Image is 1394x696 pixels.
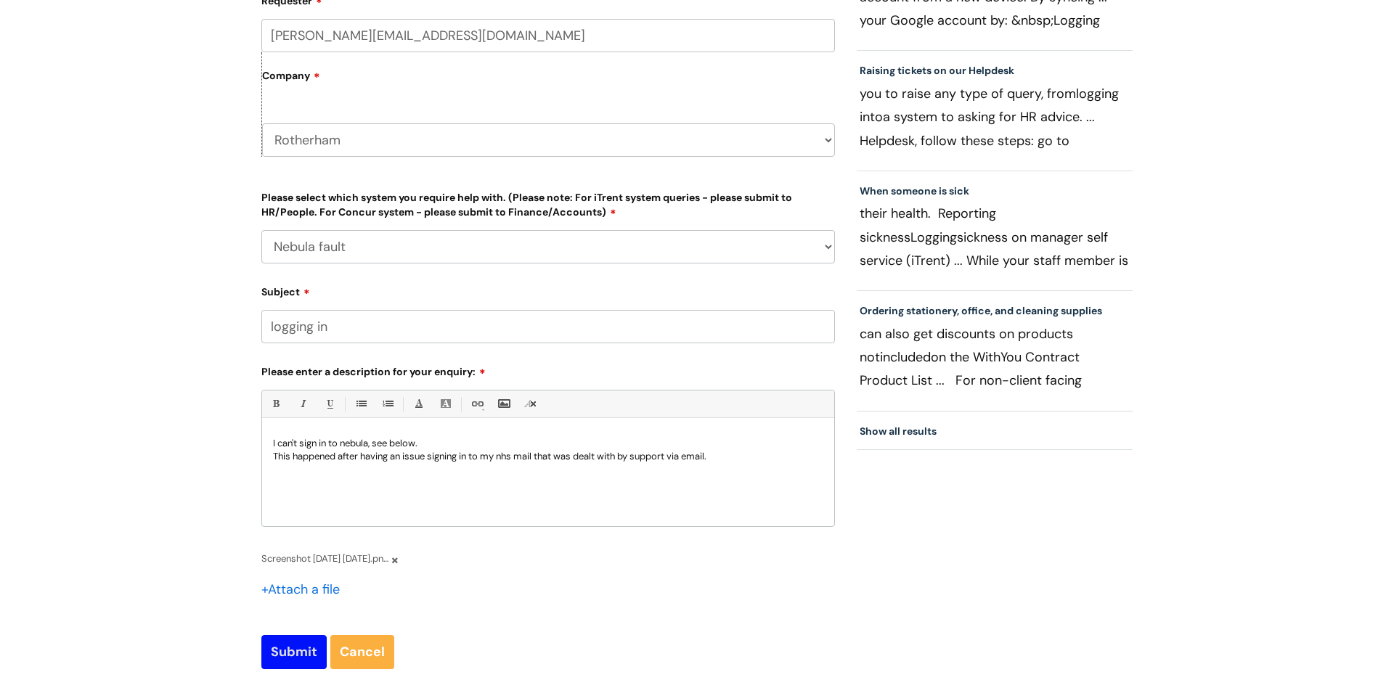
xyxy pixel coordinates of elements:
div: Attach a file [261,578,348,601]
a: Raising tickets on our Helpdesk [860,64,1014,77]
a: When someone is sick [860,184,969,197]
a: Remove formatting (Ctrl-\) [521,395,539,413]
a: Insert Image... [494,395,513,413]
a: Font Color [409,395,428,413]
p: This happened after having an issue signing in to my nhs mail that was dealt with by support via ... [273,450,823,476]
p: can also get discounts on products not on the WithYou Contract Product List ... For non-client fa... [860,322,1130,392]
a: • Unordered List (Ctrl-Shift-7) [351,395,370,413]
a: Link [468,395,486,413]
label: Company [262,65,835,97]
a: Back Color [436,395,455,413]
p: their health. Reporting sickness sickness on manager self service (iTrent) ... While your staff m... [860,202,1130,271]
span: logging [1076,85,1119,102]
label: Please enter a description for your enquiry: [261,361,835,378]
a: Cancel [330,635,394,668]
span: Screenshot [DATE] [DATE].png (171.21 KB ) - [261,550,388,567]
input: Submit [261,635,327,668]
a: Show all results [860,425,937,438]
a: Underline(Ctrl-U) [320,395,338,413]
span: + [261,581,268,598]
p: I can't sign in to nebula, see below. [273,437,823,450]
a: Ordering stationery, office, and cleaning supplies [860,304,1102,317]
input: Email [261,19,835,52]
label: Please select which system you require help with. (Please note: For iTrent system queries - pleas... [261,189,835,218]
span: Logging [1053,12,1100,29]
span: into [860,108,883,126]
p: you to raise any type of query, from a system to asking for HR advice. ... Helpdesk, follow these... [860,82,1130,152]
span: Logging [910,229,957,246]
a: Bold (Ctrl-B) [266,395,285,413]
label: Subject [261,281,835,298]
a: 1. Ordered List (Ctrl-Shift-8) [378,395,396,413]
span: included [880,348,931,366]
a: Italic (Ctrl-I) [293,395,311,413]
